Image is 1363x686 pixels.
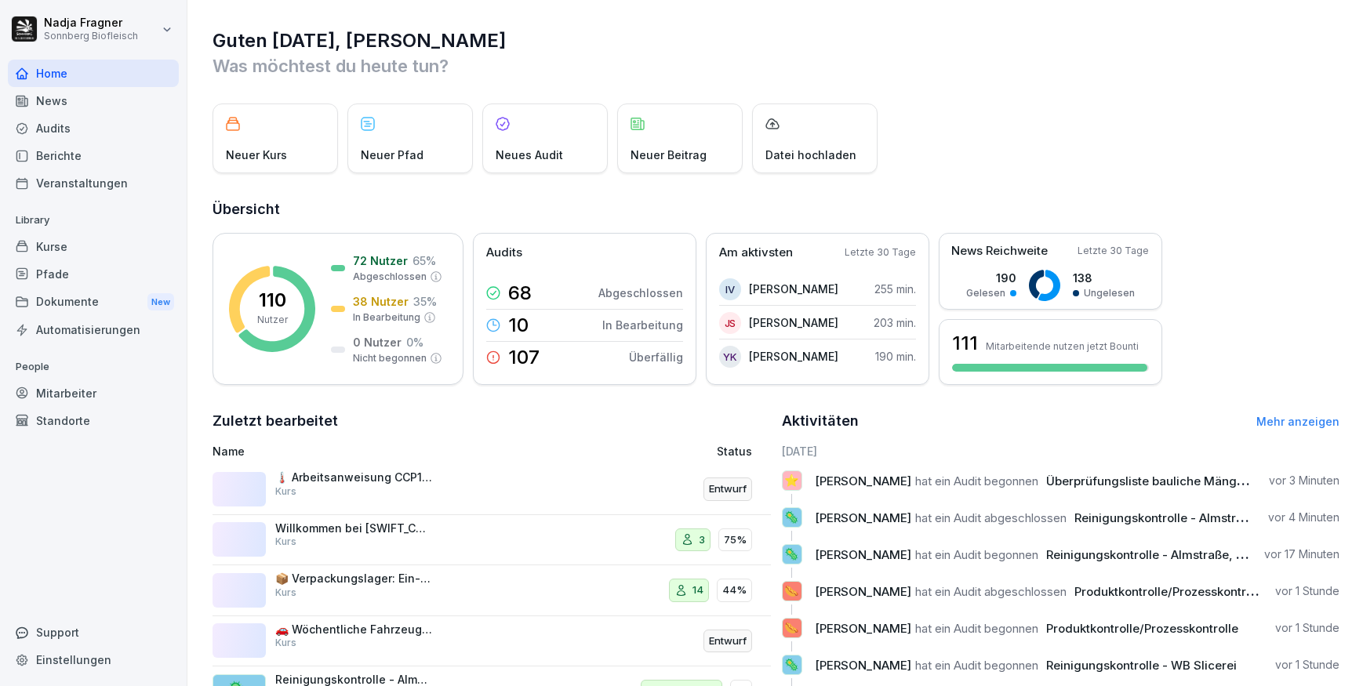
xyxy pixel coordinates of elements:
[213,443,559,459] p: Name
[815,474,911,488] span: [PERSON_NAME]
[915,510,1067,525] span: hat ein Audit abgeschlossen
[8,208,179,233] p: Library
[782,410,859,432] h2: Aktivitäten
[486,244,522,262] p: Audits
[8,316,179,343] a: Automatisierungen
[874,314,916,331] p: 203 min.
[1269,473,1339,488] p: vor 3 Minuten
[966,286,1005,300] p: Gelesen
[8,233,179,260] a: Kurse
[275,586,296,600] p: Kurs
[699,532,705,548] p: 3
[915,621,1038,636] span: hat ein Audit begonnen
[413,293,437,310] p: 35 %
[815,510,911,525] span: [PERSON_NAME]
[915,474,1038,488] span: hat ein Audit begonnen
[1256,415,1339,428] a: Mehr anzeigen
[845,245,916,260] p: Letzte 30 Tage
[709,481,747,497] p: Entwurf
[598,285,683,301] p: Abgeschlossen
[815,584,911,599] span: [PERSON_NAME]
[1074,584,1267,599] span: Produktkontrolle/Prozesskontrolle
[8,87,179,114] a: News
[353,351,427,365] p: Nicht begonnen
[508,316,529,335] p: 10
[692,583,703,598] p: 14
[1078,244,1149,258] p: Letzte 30 Tage
[1275,657,1339,673] p: vor 1 Stunde
[44,16,138,30] p: Nadja Fragner
[8,60,179,87] a: Home
[784,543,799,565] p: 🦠
[629,349,683,365] p: Überfällig
[353,293,409,310] p: 38 Nutzer
[749,281,838,297] p: [PERSON_NAME]
[915,547,1038,562] span: hat ein Audit begonnen
[147,293,174,311] div: New
[353,252,408,269] p: 72 Nutzer
[8,114,179,142] div: Audits
[275,636,296,650] p: Kurs
[213,410,771,432] h2: Zuletzt bearbeitet
[8,646,179,673] a: Einstellungen
[815,621,911,636] span: [PERSON_NAME]
[1264,546,1339,562] p: vor 17 Minuten
[275,622,432,637] p: 🚗 Wöchentliche Fahrzeugreinigung und -kontrolle
[784,654,799,676] p: 🦠
[952,330,978,357] h3: 111
[719,346,741,368] div: YK
[213,565,771,616] a: 📦 Verpackungslager: Ein- und AuslagernKurs1444%
[1073,270,1135,286] p: 138
[602,317,683,333] p: In Bearbeitung
[8,407,179,434] a: Standorte
[782,443,1340,459] h6: [DATE]
[213,28,1339,53] h1: Guten [DATE], [PERSON_NAME]
[784,617,799,639] p: 🌭
[915,584,1067,599] span: hat ein Audit abgeschlossen
[275,470,432,485] p: 🌡️ Arbeitsanweisung CCP1-Durcherhitzen
[8,260,179,288] a: Pfade
[8,354,179,379] p: People
[1084,286,1135,300] p: Ungelesen
[275,521,432,535] p: Willkommen bei [SWIFT_CODE] Biofleisch
[749,314,838,331] p: [PERSON_NAME]
[226,147,287,163] p: Neuer Kurs
[765,147,856,163] p: Datei hochladen
[8,142,179,169] a: Berichte
[508,348,540,367] p: 107
[815,547,911,562] span: [PERSON_NAME]
[275,535,296,549] p: Kurs
[353,270,427,284] p: Abgeschlossen
[275,572,432,586] p: 📦 Verpackungslager: Ein- und Auslagern
[874,281,916,297] p: 255 min.
[275,485,296,499] p: Kurs
[1046,474,1312,488] span: Überprüfungsliste bauliche Mängel, Almstraße
[8,619,179,646] div: Support
[719,278,741,300] div: IV
[8,379,179,407] a: Mitarbeiter
[784,580,799,602] p: 🌭
[213,515,771,566] a: Willkommen bei [SWIFT_CODE] BiofleischKurs375%
[709,633,747,649] p: Entwurf
[496,147,563,163] p: Neues Audit
[1046,658,1237,673] span: Reinigungskontrolle - WB Slicerei
[8,288,179,317] a: DokumenteNew
[719,312,741,334] div: JS
[915,658,1038,673] span: hat ein Audit begonnen
[8,169,179,197] a: Veranstaltungen
[8,288,179,317] div: Dokumente
[966,270,1016,286] p: 190
[353,310,420,325] p: In Bearbeitung
[784,506,799,528] p: 🦠
[213,464,771,515] a: 🌡️ Arbeitsanweisung CCP1-DurcherhitzenKursEntwurf
[508,284,532,303] p: 68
